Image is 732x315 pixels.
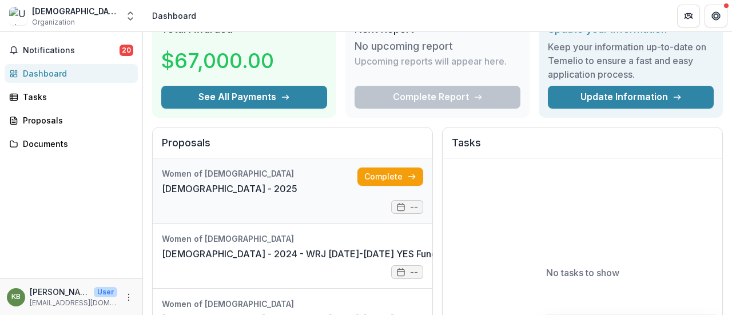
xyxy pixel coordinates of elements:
p: User [94,287,117,297]
span: Notifications [23,46,120,55]
nav: breadcrumb [148,7,201,24]
a: Tasks [5,87,138,106]
div: Dashboard [23,67,129,79]
div: Dashboard [152,10,196,22]
button: Get Help [705,5,727,27]
a: [DEMOGRAPHIC_DATA] - 2025 [162,182,297,196]
div: [DEMOGRAPHIC_DATA] [32,5,118,17]
div: Kay Boonshoft [11,293,21,301]
button: Open entity switcher [122,5,138,27]
a: Documents [5,134,138,153]
button: More [122,290,136,304]
p: Upcoming reports will appear here. [355,54,507,68]
a: Complete [357,168,423,186]
h3: Keep your information up-to-date on Temelio to ensure a fast and easy application process. [548,40,714,81]
div: Documents [23,138,129,150]
button: See All Payments [161,86,327,109]
p: [EMAIL_ADDRESS][DOMAIN_NAME] [30,298,117,308]
h2: Tasks [452,137,713,158]
h3: No upcoming report [355,40,453,53]
div: Proposals [23,114,129,126]
button: Notifications20 [5,41,138,59]
a: Proposals [5,111,138,130]
button: Partners [677,5,700,27]
span: Organization [32,17,75,27]
span: 20 [120,45,133,56]
p: No tasks to show [546,266,619,280]
h3: $67,000.00 [161,45,274,76]
p: [PERSON_NAME] [30,286,89,298]
div: Tasks [23,91,129,103]
a: Dashboard [5,64,138,83]
a: Update Information [548,86,714,109]
h2: Proposals [162,137,423,158]
a: [DEMOGRAPHIC_DATA] - 2024 - WRJ [DATE]-[DATE] YES Fund Application [162,247,488,261]
img: Union of Reform Judaism [9,7,27,25]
